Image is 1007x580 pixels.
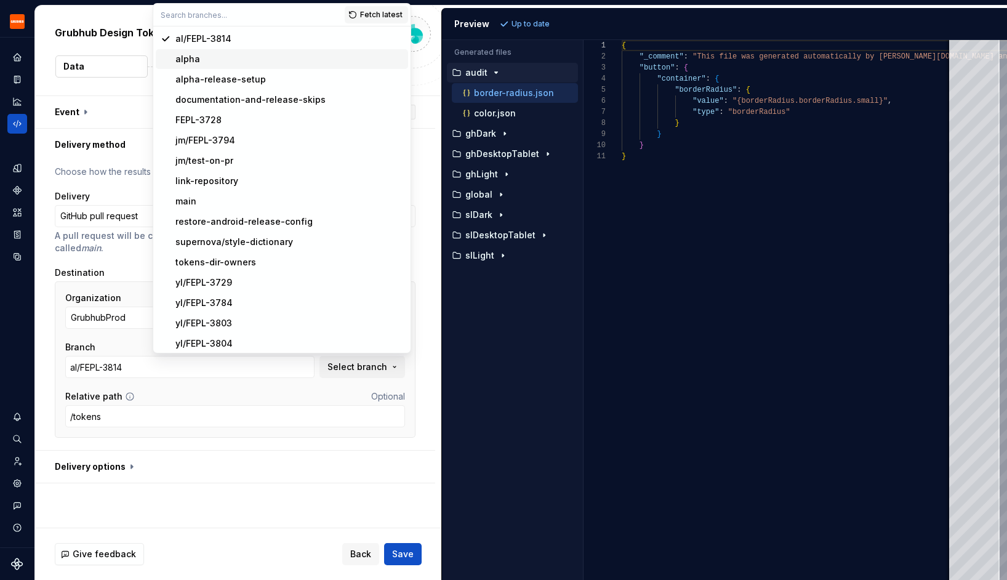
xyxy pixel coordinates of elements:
p: Generated files [454,47,571,57]
p: Grubhub Design Token Export Pipeline [55,25,241,40]
span: "button" [639,63,675,72]
div: documentation-and-release-skips [175,94,326,106]
div: 2 [584,51,606,62]
div: Contact support [7,496,27,515]
div: restore-android-release-config [175,215,313,228]
span: } [657,130,661,139]
p: color.json [474,108,516,118]
p: Data [63,60,84,73]
button: Save [384,543,422,565]
button: Notifications [7,407,27,427]
div: yl/FEPL-3729 [175,276,232,289]
span: } [622,152,626,161]
div: link-repository [175,175,238,187]
div: GrubhubProd [71,312,126,324]
div: 8 [584,118,606,129]
button: Give feedback [55,543,144,565]
div: 10 [584,140,606,151]
span: : [723,97,728,105]
span: Back [350,548,371,560]
img: 4e8d6f31-f5cf-47b4-89aa-e4dec1dc0822.png [10,14,25,29]
p: Up to date [512,19,550,29]
a: Settings [7,473,27,493]
span: { [745,86,750,94]
a: Documentation [7,70,27,89]
input: Search branches... [153,4,345,26]
span: : [675,63,679,72]
p: border-radius.json [474,88,554,98]
div: Preview [454,18,489,30]
button: GrubhubProd [65,307,231,329]
div: 5 [584,84,606,95]
div: yl/FEPL-3803 [175,317,232,329]
span: { [622,41,626,50]
div: al/FEPL-3814 [175,33,231,45]
span: "_comment" [639,52,683,61]
button: color.json [452,107,578,120]
label: Delivery [55,190,90,203]
p: ghDesktopTablet [465,149,539,159]
div: supernova/style-dictionary [175,236,293,248]
p: slLight [465,251,494,260]
a: Analytics [7,92,27,111]
div: jm/FEPL-3794 [175,134,235,147]
div: tokens-dir-owners [175,256,256,268]
span: : [737,86,741,94]
a: Assets [7,203,27,222]
span: "borderRadius" [728,108,790,116]
div: 11 [584,151,606,162]
label: Destination [55,267,105,279]
div: Components [7,180,27,200]
div: yl/FEPL-3804 [175,337,233,350]
span: "{borderRadius.borderRadius.small}" [732,97,888,105]
span: } [675,119,679,127]
span: : [683,52,688,61]
span: Save [392,548,414,560]
i: main [81,243,101,253]
p: Choose how the results of the exporter should be delivered. [55,166,415,178]
span: Fetch latest [360,10,403,20]
span: , [888,97,892,105]
a: Supernova Logo [11,558,23,570]
p: slDark [465,210,492,220]
a: Home [7,47,27,67]
button: ghLight [447,167,578,181]
a: Invite team [7,451,27,471]
div: FEPL-3728 [175,114,222,126]
button: Select branch [319,356,405,378]
label: Branch [65,341,95,353]
a: Design tokens [7,158,27,178]
a: Data sources [7,247,27,267]
span: Select branch [327,361,387,373]
p: ghDark [465,129,496,139]
span: "container" [657,75,705,83]
a: Storybook stories [7,225,27,244]
label: Organization [65,292,121,304]
span: "value" [692,97,723,105]
span: { [683,63,688,72]
button: Back [342,543,379,565]
button: slLight [447,249,578,262]
p: audit [465,68,487,78]
div: 9 [584,129,606,140]
div: alpha [175,53,200,65]
a: Code automation [7,114,27,134]
p: global [465,190,492,199]
span: "type" [692,108,719,116]
div: Search ⌘K [7,429,27,449]
div: Search branches... [153,26,411,353]
button: ghDark [447,127,578,140]
label: Relative path [65,390,122,403]
button: global [447,188,578,201]
button: audit [447,66,578,79]
button: Fetch latest [345,6,408,23]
